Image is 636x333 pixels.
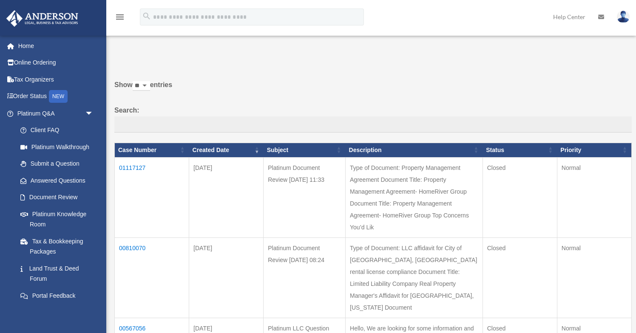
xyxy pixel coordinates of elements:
th: Case Number: activate to sort column ascending [115,143,189,157]
td: Type of Document: Property Management Agreement Document Title: Property Management Agreement- Ho... [346,157,483,237]
td: Platinum Document Review [DATE] 08:24 [264,237,346,318]
label: Search: [114,104,632,133]
a: Platinum Walkthrough [12,138,102,155]
th: Status: activate to sort column ascending [483,143,557,157]
div: NEW [49,90,68,103]
label: Show entries [114,79,632,99]
i: menu [115,12,125,22]
img: User Pic [617,11,630,23]
a: Tax Organizers [6,71,106,88]
td: Normal [557,237,631,318]
a: Client FAQ [12,122,102,139]
a: Land Trust & Deed Forum [12,260,102,287]
span: arrow_drop_down [85,304,102,322]
a: Platinum Knowledge Room [12,206,102,233]
td: [DATE] [189,157,264,237]
td: Normal [557,157,631,237]
td: Closed [483,237,557,318]
td: 00810070 [115,237,189,318]
a: Document Review [12,189,102,206]
a: Answered Questions [12,172,98,189]
a: Online Ordering [6,54,106,71]
th: Subject: activate to sort column ascending [264,143,346,157]
a: Digital Productsarrow_drop_down [6,304,106,321]
img: Anderson Advisors Platinum Portal [4,10,81,27]
a: Home [6,37,106,54]
a: menu [115,15,125,22]
select: Showentries [133,81,150,91]
a: Order StatusNEW [6,88,106,105]
span: arrow_drop_down [85,105,102,122]
td: Platinum Document Review [DATE] 11:33 [264,157,346,237]
td: Type of Document: LLC affidavit for City of [GEOGRAPHIC_DATA], [GEOGRAPHIC_DATA] rental license c... [346,237,483,318]
th: Priority: activate to sort column ascending [557,143,631,157]
td: [DATE] [189,237,264,318]
th: Created Date: activate to sort column ascending [189,143,264,157]
a: Portal Feedback [12,287,102,304]
a: Tax & Bookkeeping Packages [12,233,102,260]
i: search [142,11,151,21]
a: Submit a Question [12,155,102,172]
input: Search: [114,116,632,133]
a: Platinum Q&Aarrow_drop_down [6,105,102,122]
th: Description: activate to sort column ascending [346,143,483,157]
td: Closed [483,157,557,237]
td: 01117127 [115,157,189,237]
